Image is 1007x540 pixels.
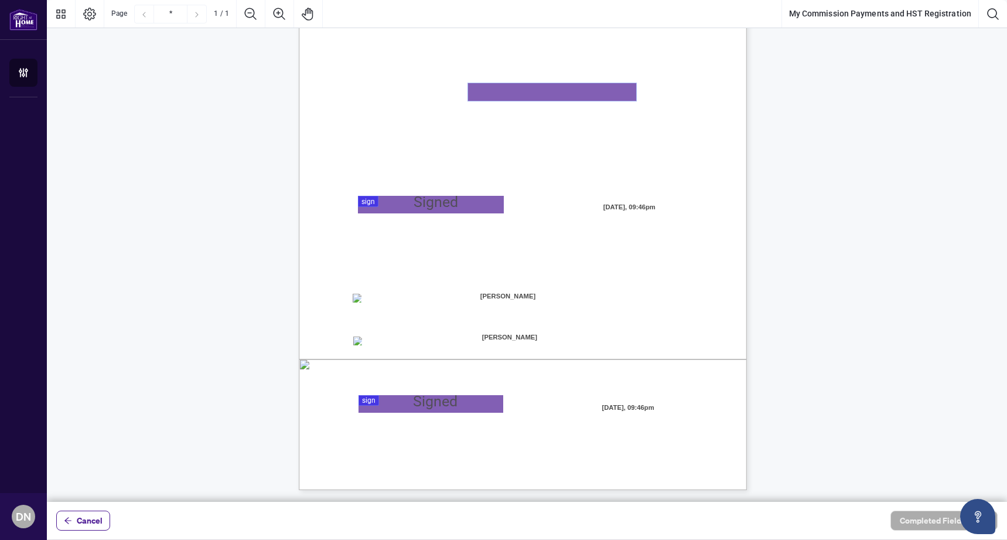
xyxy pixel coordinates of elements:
span: arrow-left [64,517,72,525]
span: Cancel [77,511,103,530]
button: Cancel [56,511,110,531]
button: Open asap [960,499,995,534]
button: Completed Fields 0 of 2 [890,511,998,531]
span: DN [16,508,31,525]
img: logo [9,9,37,30]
